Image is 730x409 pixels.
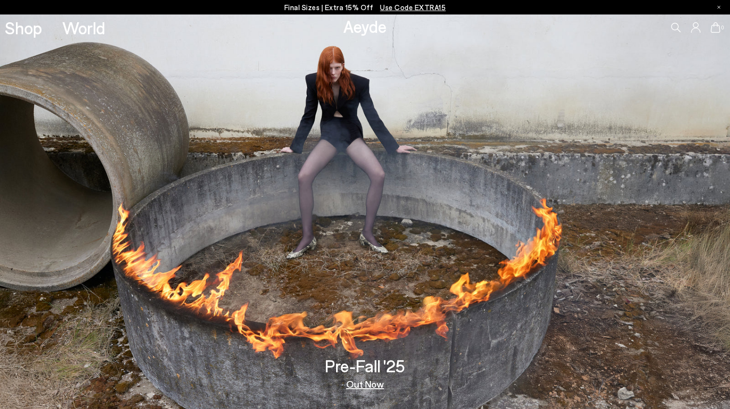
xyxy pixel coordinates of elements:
[325,357,405,374] h3: Pre-Fall '25
[343,16,387,36] a: Aeyde
[62,19,105,36] a: World
[711,22,720,33] a: 0
[720,25,725,30] span: 0
[380,3,446,12] span: Navigate to /collections/ss25-final-sizes
[346,379,384,389] a: Out Now
[284,1,446,14] p: Final Sizes | Extra 15% Off
[5,19,42,36] a: Shop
